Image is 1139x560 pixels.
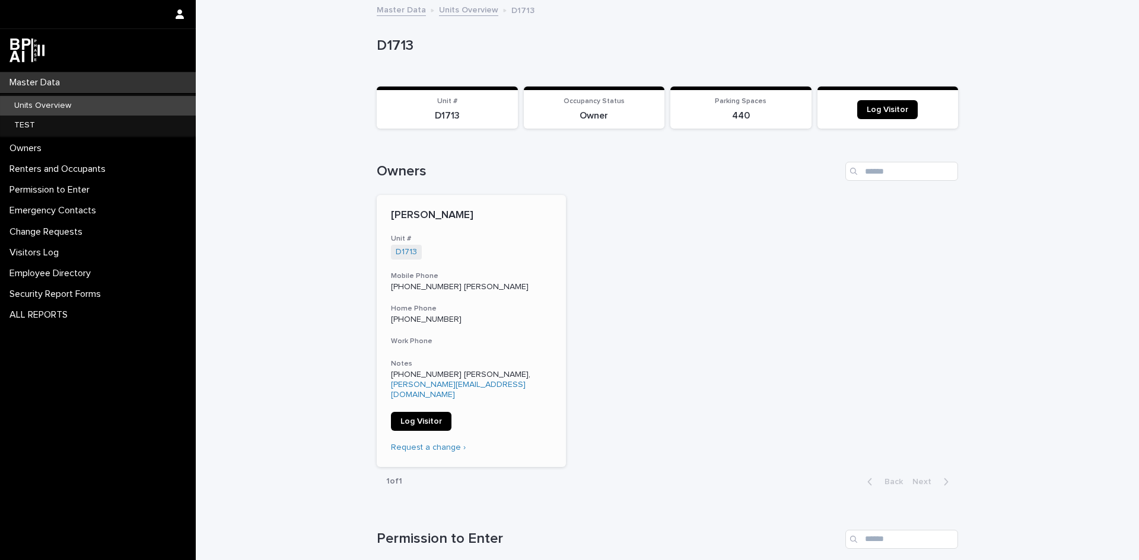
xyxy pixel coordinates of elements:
h3: Unit # [391,234,552,244]
span: Occupancy Status [564,98,625,105]
p: Master Data [5,77,69,88]
img: dwgmcNfxSF6WIOOXiGgu [9,39,44,62]
a: [PHONE_NUMBER] [PERSON_NAME] [391,283,529,291]
a: Log Visitor [391,412,451,431]
input: Search [845,162,958,181]
span: Back [877,478,903,486]
h3: Home Phone [391,304,552,313]
a: D1713 [396,247,417,257]
span: Parking Spaces [715,98,766,105]
p: Owner [531,110,658,121]
p: [PERSON_NAME] [391,209,552,222]
span: Unit # [437,98,457,105]
button: Next [908,476,958,487]
input: Search [845,530,958,549]
h3: Mobile Phone [391,271,552,281]
button: Back [858,476,908,487]
p: 1 of 1 [377,467,412,496]
p: D1713 [377,37,953,55]
p: TEST [5,120,44,130]
h3: Work Phone [391,337,552,346]
p: [PHONE_NUMBER] [PERSON_NAME], [391,370,552,399]
p: Emergency Contacts [5,205,106,216]
p: Visitors Log [5,247,68,258]
p: Units Overview [5,101,81,111]
p: Employee Directory [5,268,100,279]
p: ALL REPORTS [5,309,77,321]
span: Log Visitor [400,417,442,425]
p: Owners [5,143,51,154]
p: D1713 [511,3,534,16]
a: [PERSON_NAME][EMAIL_ADDRESS][DOMAIN_NAME] [391,380,526,399]
p: D1713 [384,110,511,121]
a: Log Visitor [857,100,918,119]
a: Request a change › [391,443,466,452]
a: Units Overview [439,2,498,16]
p: Change Requests [5,226,92,238]
a: [PERSON_NAME]Unit #D1713 Mobile Phone[PHONE_NUMBER] [PERSON_NAME]Home Phone[PHONE_NUMBER]Work Pho... [377,195,566,466]
span: Next [912,478,938,486]
p: Security Report Forms [5,289,110,300]
h1: Owners [377,163,841,180]
a: Master Data [377,2,426,16]
a: [PHONE_NUMBER] [391,315,462,324]
p: 440 [677,110,804,121]
h1: Permission to Enter [377,530,841,548]
span: Log Visitor [867,105,908,114]
p: Renters and Occupants [5,164,115,175]
p: Permission to Enter [5,184,99,196]
h3: Notes [391,359,552,369]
